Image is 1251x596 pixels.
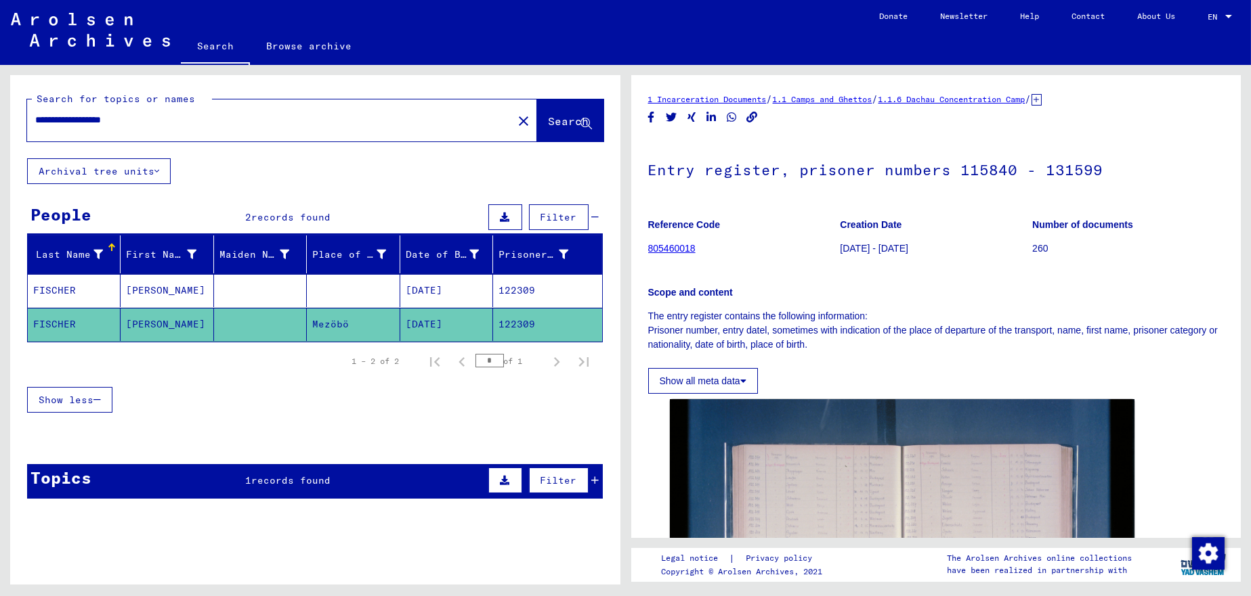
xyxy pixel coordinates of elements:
[352,355,400,367] div: 1 – 2 of 2
[181,30,250,65] a: Search
[126,248,196,262] div: First Name
[251,474,331,486] span: records found
[406,244,496,265] div: Date of Birth
[1032,219,1133,230] b: Number of documents
[421,348,448,375] button: First page
[219,248,289,262] div: Maiden Name
[27,158,171,184] button: Archival tree units
[947,552,1132,564] p: The Arolsen Archives online collections
[648,287,733,298] b: Scope and content
[529,204,589,230] button: Filter
[570,348,597,375] button: Last page
[493,274,601,307] mat-cell: 122309
[499,248,568,262] div: Prisoner #
[1025,93,1032,105] span: /
[648,219,721,230] b: Reference Code
[664,109,679,126] button: Share on Twitter
[37,93,195,105] mat-label: Search for topics or names
[30,202,91,227] div: People
[400,274,493,307] mat-cell: [DATE]
[33,248,103,262] div: Last Name
[549,114,589,128] span: Search
[515,113,532,129] mat-icon: close
[28,235,121,273] mat-header-cell: Last Name
[736,551,829,566] a: Privacy policy
[648,309,1225,352] p: The entry register contains the following information: Prisoner number, entry datel, sometimes wi...
[662,551,829,566] div: |
[540,211,577,223] span: Filter
[493,308,601,341] mat-cell: 122309
[28,274,121,307] mat-cell: FISCHER
[648,243,696,254] a: 805460018
[648,94,767,104] a: 1 Incarceration Documents
[33,244,120,265] div: Last Name
[11,13,170,47] img: Arolsen_neg.svg
[28,308,121,341] mat-cell: FISCHER
[1208,12,1217,22] mat-select-trigger: EN
[307,308,400,341] mat-cell: Mezöbö
[121,235,213,273] mat-header-cell: First Name
[543,348,570,375] button: Next page
[840,242,1032,256] p: [DATE] - [DATE]
[648,139,1225,198] h1: Entry register, prisoner numbers 115840 - 131599
[39,394,93,406] span: Show less
[406,248,479,262] div: Date of Birth
[773,94,872,104] a: 1.1 Camps and Ghettos
[685,109,699,126] button: Share on Xing
[493,235,601,273] mat-header-cell: Prisoner #
[767,93,773,105] span: /
[251,211,331,223] span: records found
[27,387,112,413] button: Show less
[448,348,475,375] button: Previous page
[1032,242,1224,256] p: 260
[644,109,658,126] button: Share on Facebook
[30,465,91,490] div: Topics
[537,99,603,141] button: Search
[662,551,729,566] a: Legal notice
[745,109,759,126] button: Copy link
[121,308,213,341] mat-cell: [PERSON_NAME]
[307,235,400,273] mat-header-cell: Place of Birth
[475,354,543,367] div: of 1
[219,244,306,265] div: Maiden Name
[245,474,251,486] span: 1
[704,109,719,126] button: Share on LinkedIn
[510,107,537,134] button: Clear
[126,244,213,265] div: First Name
[121,274,213,307] mat-cell: [PERSON_NAME]
[312,248,385,262] div: Place of Birth
[250,30,368,62] a: Browse archive
[214,235,307,273] mat-header-cell: Maiden Name
[872,93,878,105] span: /
[499,244,585,265] div: Prisoner #
[400,235,493,273] mat-header-cell: Date of Birth
[529,467,589,493] button: Filter
[947,564,1132,576] p: have been realized in partnership with
[840,219,902,230] b: Creation Date
[1192,537,1225,570] img: Zustimmung ändern
[245,211,251,223] span: 2
[662,566,829,578] p: Copyright © Arolsen Archives, 2021
[648,368,758,394] button: Show all meta data
[725,109,739,126] button: Share on WhatsApp
[400,308,493,341] mat-cell: [DATE]
[878,94,1025,104] a: 1.1.6 Dachau Concentration Camp
[540,474,577,486] span: Filter
[312,244,402,265] div: Place of Birth
[1178,547,1229,581] img: yv_logo.png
